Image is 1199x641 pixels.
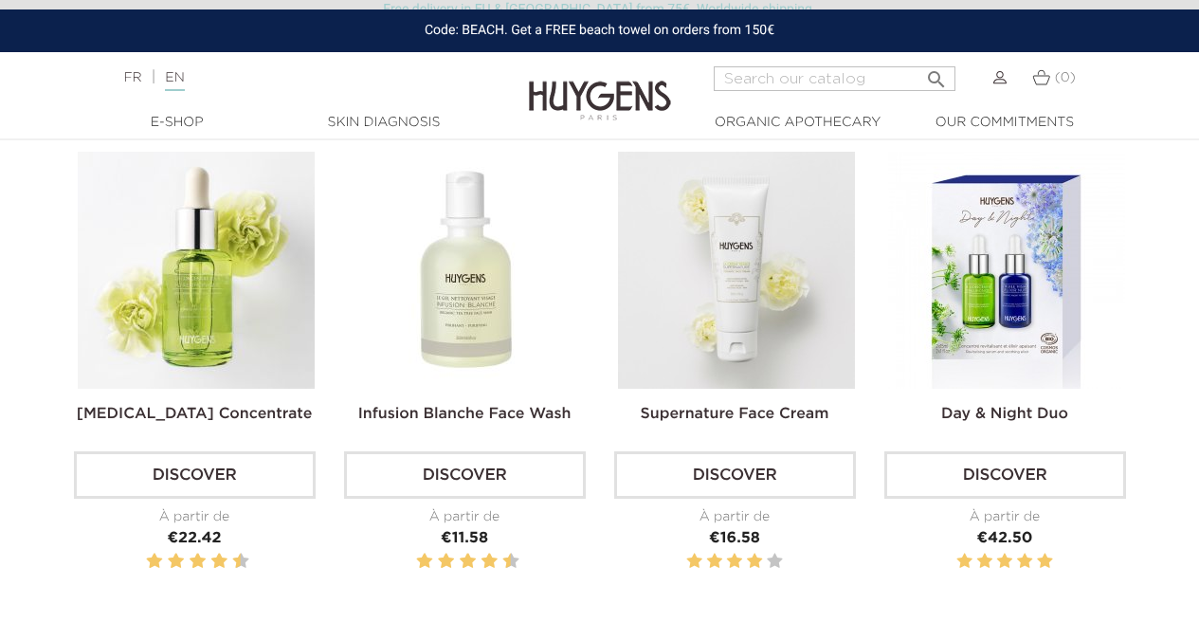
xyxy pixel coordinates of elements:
label: 5 [1037,550,1052,574]
a: E-Shop [82,113,272,133]
label: 7 [208,550,210,574]
span: (0) [1055,71,1076,84]
img: Huygens [529,50,671,123]
i:  [925,63,948,85]
a: [MEDICAL_DATA] Concentrate [77,407,313,422]
div: À partir de [344,507,586,527]
div: À partir de [884,507,1126,527]
label: 4 [1017,550,1032,574]
input: Search [714,66,955,91]
span: €16.58 [709,531,760,546]
a: Discover [74,451,316,499]
label: 10 [236,550,245,574]
label: 4 [747,550,762,574]
span: €42.50 [977,531,1033,546]
label: 7 [478,550,481,574]
label: 9 [500,550,502,574]
label: 2 [707,550,722,574]
a: FR [123,71,141,84]
label: 3 [164,550,167,574]
a: Organic Apothecary [703,113,893,133]
label: 9 [229,550,232,574]
label: 5 [186,550,189,574]
a: Discover [884,451,1126,499]
div: | [114,66,485,89]
label: 10 [506,550,516,574]
label: 3 [434,550,437,574]
label: 8 [214,550,224,574]
label: 2 [420,550,429,574]
button:  [919,61,954,86]
label: 1 [957,550,972,574]
label: 4 [172,550,181,574]
label: 4 [442,550,451,574]
label: 3 [727,550,742,574]
label: 1 [142,550,145,574]
label: 8 [484,550,494,574]
div: À partir de [614,507,856,527]
img: Day & Night Duo [888,152,1125,389]
a: Skin Diagnosis [289,113,479,133]
a: Discover [614,451,856,499]
label: 1 [412,550,415,574]
label: 6 [193,550,203,574]
a: Infusion Blanche Face Wash [358,407,572,422]
label: 6 [463,550,473,574]
a: EN [165,71,184,91]
a: Day & Night Duo [941,407,1068,422]
span: €11.58 [441,531,488,546]
label: 5 [767,550,782,574]
a: Our commitments [910,113,1099,133]
label: 1 [687,550,702,574]
a: Discover [344,451,586,499]
a: Supernature Face Cream [641,407,829,422]
label: 2 [150,550,159,574]
div: À partir de [74,507,316,527]
label: 5 [456,550,459,574]
img: Hyaluronic Acid Concentrate [78,152,315,389]
img: Infusion Blanche Face Wash [348,152,585,389]
span: €22.42 [167,531,221,546]
img: Supernature Face Cream [618,152,855,389]
label: 3 [997,550,1012,574]
label: 2 [977,550,992,574]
